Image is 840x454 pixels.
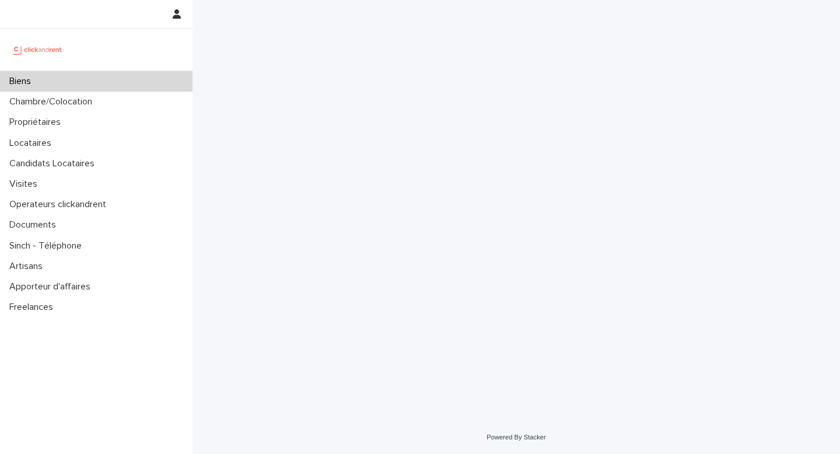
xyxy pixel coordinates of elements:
p: Documents [5,219,65,231]
img: UCB0brd3T0yccxBKYDjQ [9,38,66,61]
p: Locataires [5,138,61,149]
p: Sinch - Téléphone [5,240,91,252]
p: Chambre/Colocation [5,96,101,107]
p: Freelances [5,302,62,313]
p: Artisans [5,261,52,272]
a: Powered By Stacker [487,434,545,441]
p: Candidats Locataires [5,158,104,169]
p: Biens [5,76,40,87]
p: Operateurs clickandrent [5,199,116,210]
p: Propriétaires [5,117,70,128]
p: Apporteur d'affaires [5,281,100,292]
p: Visites [5,179,47,190]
